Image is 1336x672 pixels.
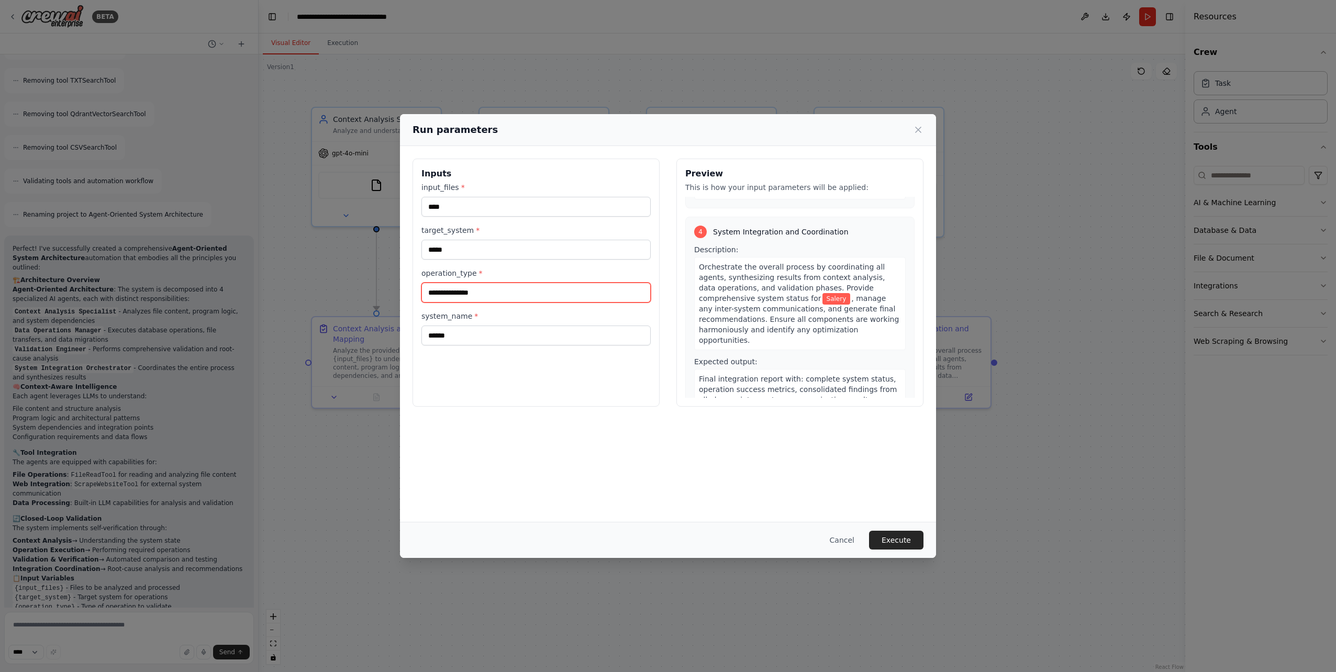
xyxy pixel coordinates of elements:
[685,182,915,193] p: This is how your input parameters will be applied:
[699,375,897,425] span: Final integration report with: complete system status, operation success metrics, consolidated fi...
[421,268,651,278] label: operation_type
[694,226,707,238] div: 4
[421,167,651,180] h3: Inputs
[699,294,899,344] span: , manage any inter-system communications, and generate final recommendations. Ensure all componen...
[421,311,651,321] label: system_name
[421,225,651,236] label: target_system
[869,531,923,550] button: Execute
[421,182,651,193] label: input_files
[694,245,738,254] span: Description:
[694,357,758,366] span: Expected output:
[413,122,498,137] h2: Run parameters
[685,167,915,180] h3: Preview
[713,227,849,237] span: System Integration and Coordination
[821,531,863,550] button: Cancel
[822,293,851,305] span: Variable: system_name
[699,263,885,303] span: Orchestrate the overall process by coordinating all agents, synthesizing results from context ana...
